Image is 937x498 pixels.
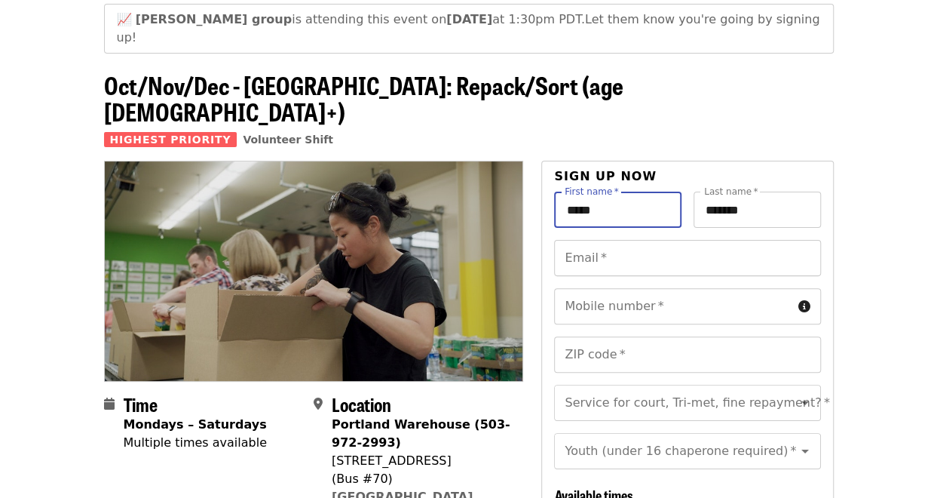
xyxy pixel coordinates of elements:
div: Multiple times available [124,434,267,452]
span: Location [332,391,391,417]
i: circle-info icon [798,300,810,314]
i: calendar icon [104,397,115,411]
div: [STREET_ADDRESS] [332,452,511,470]
input: First name [554,192,681,228]
span: growth emoji [117,12,132,26]
strong: Portland Warehouse (503-972-2993) [332,417,510,450]
img: Oct/Nov/Dec - Portland: Repack/Sort (age 8+) organized by Oregon Food Bank [105,161,523,380]
button: Open [795,392,816,413]
span: Sign up now [554,169,657,183]
strong: Mondays – Saturdays [124,417,267,432]
input: Last name [694,192,821,228]
label: First name [565,187,619,196]
button: Open [795,441,816,462]
input: Mobile number [554,288,792,324]
strong: [DATE] [446,12,492,26]
span: Time [124,391,158,417]
label: Last name [704,187,758,196]
span: Highest Priority [104,132,237,147]
a: Volunteer Shift [243,134,333,146]
strong: [PERSON_NAME] group [136,12,292,26]
input: Email [554,240,820,276]
i: map-marker-alt icon [314,397,323,411]
span: Oct/Nov/Dec - [GEOGRAPHIC_DATA]: Repack/Sort (age [DEMOGRAPHIC_DATA]+) [104,67,623,129]
input: ZIP code [554,337,820,373]
span: is attending this event on at 1:30pm PDT. [136,12,585,26]
div: (Bus #70) [332,470,511,488]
